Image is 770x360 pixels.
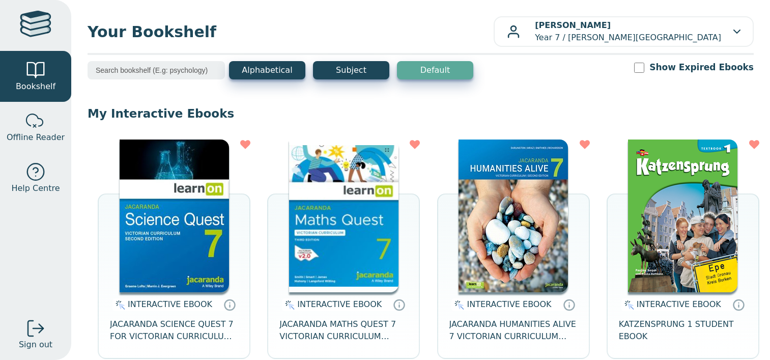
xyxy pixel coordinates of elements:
span: INTERACTIVE EBOOK [297,299,382,309]
input: Search bookshelf (E.g: psychology) [88,61,225,79]
span: JACARANDA SCIENCE QUEST 7 FOR VICTORIAN CURRICULUM LEARNON 2E EBOOK [110,318,238,343]
span: INTERACTIVE EBOOK [128,299,212,309]
button: [PERSON_NAME]Year 7 / [PERSON_NAME][GEOGRAPHIC_DATA] [494,16,754,47]
span: Offline Reader [7,131,65,144]
button: Default [397,61,473,79]
span: Your Bookshelf [88,20,494,43]
img: interactive.svg [112,299,125,311]
img: interactive.svg [451,299,464,311]
img: b87b3e28-4171-4aeb-a345-7fa4fe4e6e25.jpg [289,140,398,292]
span: KATZENSPRUNG 1 STUDENT EBOOK [619,318,747,343]
span: Bookshelf [16,80,55,93]
img: 429ddfad-7b91-e911-a97e-0272d098c78b.jpg [459,140,568,292]
label: Show Expired Ebooks [649,61,754,74]
img: 329c5ec2-5188-ea11-a992-0272d098c78b.jpg [120,140,229,292]
img: c7e09e6b-e77c-4761-a484-ea491682e25a.png [628,140,737,292]
span: Help Centre [11,182,60,195]
p: Year 7 / [PERSON_NAME][GEOGRAPHIC_DATA] [535,19,721,44]
button: Subject [313,61,389,79]
span: Sign out [19,339,52,351]
a: Interactive eBooks are accessed online via the publisher’s portal. They contain interactive resou... [393,298,405,311]
span: JACARANDA HUMANITIES ALIVE 7 VICTORIAN CURRICULUM LEARNON EBOOK 2E [449,318,578,343]
button: Alphabetical [229,61,305,79]
b: [PERSON_NAME] [535,20,611,30]
span: INTERACTIVE EBOOK [467,299,552,309]
img: interactive.svg [621,299,634,311]
a: Interactive eBooks are accessed online via the publisher’s portal. They contain interactive resou... [563,298,575,311]
a: Interactive eBooks are accessed online via the publisher’s portal. They contain interactive resou... [223,298,236,311]
p: My Interactive Ebooks [88,106,754,121]
span: INTERACTIVE EBOOK [637,299,721,309]
a: Interactive eBooks are accessed online via the publisher’s portal. They contain interactive resou... [732,298,745,311]
img: interactive.svg [282,299,295,311]
span: JACARANDA MATHS QUEST 7 VICTORIAN CURRICULUM LEARNON EBOOK 3E [279,318,408,343]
